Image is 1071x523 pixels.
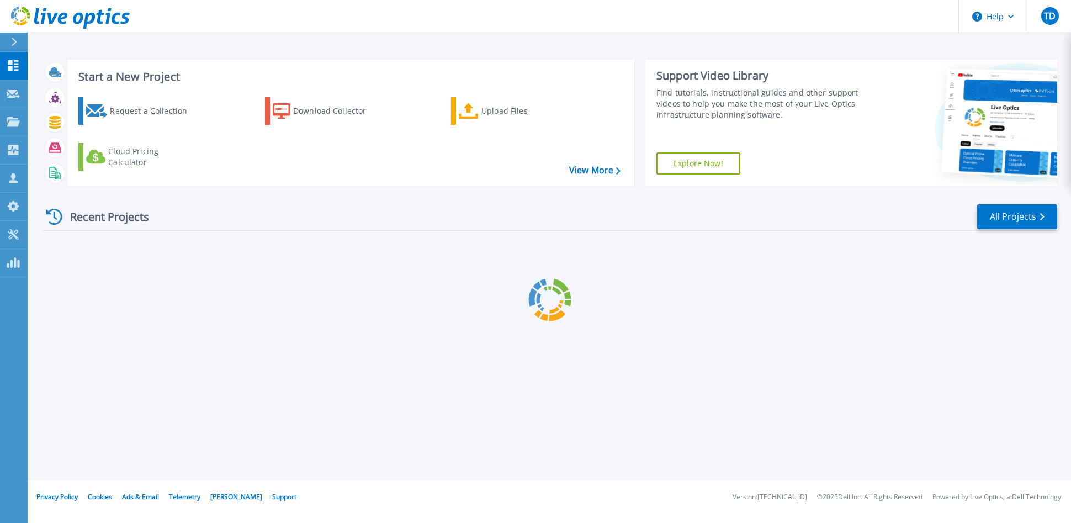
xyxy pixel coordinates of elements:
a: Request a Collection [78,97,202,125]
div: Support Video Library [656,68,866,83]
a: Cloud Pricing Calculator [78,143,202,171]
div: Request a Collection [110,100,198,122]
span: TD [1044,12,1056,20]
a: Download Collector [265,97,388,125]
a: Ads & Email [122,492,159,501]
a: Cookies [88,492,112,501]
div: Find tutorials, instructional guides and other support videos to help you make the most of your L... [656,87,866,120]
a: All Projects [977,204,1057,229]
h3: Start a New Project [78,71,620,83]
li: Powered by Live Optics, a Dell Technology [932,494,1061,501]
li: © 2025 Dell Inc. All Rights Reserved [817,494,922,501]
a: Upload Files [451,97,574,125]
a: Telemetry [169,492,200,501]
a: [PERSON_NAME] [210,492,262,501]
div: Cloud Pricing Calculator [108,146,197,168]
a: Support [272,492,296,501]
div: Recent Projects [43,203,164,230]
a: View More [569,165,621,176]
div: Upload Files [481,100,570,122]
a: Explore Now! [656,152,740,175]
a: Privacy Policy [36,492,78,501]
li: Version: [TECHNICAL_ID] [733,494,807,501]
div: Download Collector [293,100,381,122]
